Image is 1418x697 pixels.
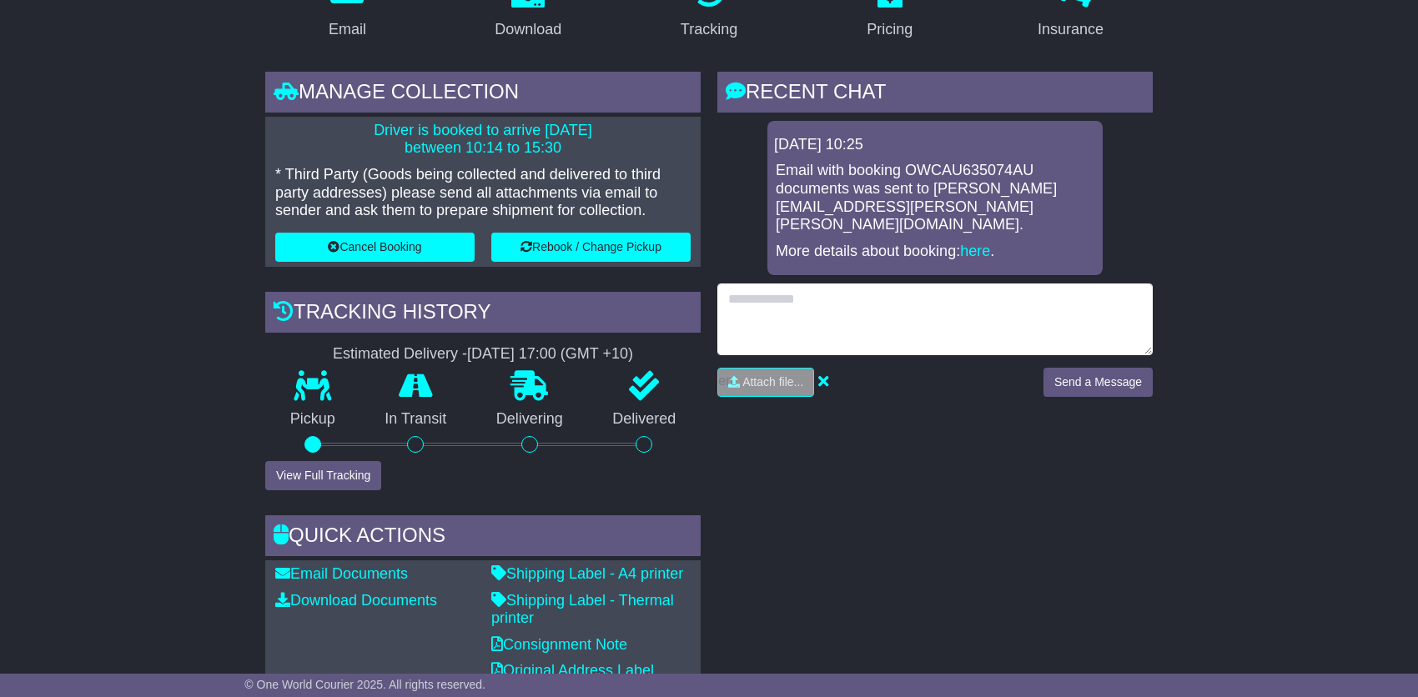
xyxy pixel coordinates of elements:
a: Shipping Label - Thermal printer [491,592,674,627]
button: Rebook / Change Pickup [491,233,691,262]
div: Tracking [681,18,737,41]
a: Original Address Label [491,662,654,679]
div: RECENT CHAT [717,72,1153,117]
button: Cancel Booking [275,233,475,262]
a: Shipping Label - A4 printer [491,565,683,582]
p: Delivered [588,410,701,429]
a: Email Documents [275,565,408,582]
span: © One World Courier 2025. All rights reserved. [244,678,485,691]
div: Pricing [867,18,913,41]
div: [DATE] 10:25 [774,136,1096,154]
div: Insurance [1038,18,1104,41]
div: Quick Actions [265,515,701,560]
button: Send a Message [1043,368,1153,397]
div: Manage collection [265,72,701,117]
p: Pickup [265,410,360,429]
p: * Third Party (Goods being collected and delivered to third party addresses) please send all atta... [275,166,691,220]
p: Email with booking OWCAU635074AU documents was sent to [PERSON_NAME][EMAIL_ADDRESS][PERSON_NAME][... [776,162,1094,233]
p: In Transit [360,410,472,429]
div: Tracking history [265,292,701,337]
p: Driver is booked to arrive [DATE] between 10:14 to 15:30 [275,122,691,158]
div: Estimated Delivery - [265,345,701,364]
a: Consignment Note [491,636,627,653]
p: More details about booking: . [776,243,1094,261]
div: Download [495,18,561,41]
button: View Full Tracking [265,461,381,490]
p: Delivering [471,410,588,429]
div: Email [329,18,366,41]
a: Download Documents [275,592,437,609]
a: here [960,243,990,259]
div: [DATE] 17:00 (GMT +10) [467,345,633,364]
